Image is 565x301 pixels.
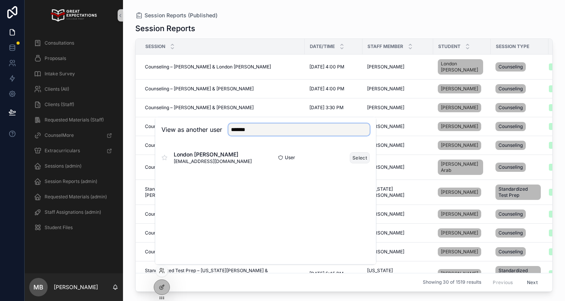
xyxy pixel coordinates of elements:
span: Counseling [499,142,523,148]
span: Counseling [499,249,523,255]
span: Counseling – [PERSON_NAME] & [PERSON_NAME] [145,211,254,217]
span: Counseling – [PERSON_NAME] & [PERSON_NAME] [145,123,254,130]
span: Session Reports (Published) [145,12,218,19]
a: Session Reports (Published) [135,12,218,19]
span: Counseling – [PERSON_NAME] & [PERSON_NAME] [145,142,254,148]
span: Student Files [45,225,73,231]
a: Counseling [495,227,544,239]
a: Extracurriculars [29,144,118,158]
span: Session Type [496,43,529,50]
span: [PERSON_NAME] [441,211,478,217]
span: [PERSON_NAME] [441,105,478,111]
button: Next [522,276,543,288]
button: Select [350,152,370,163]
a: Standardized Test Prep [495,264,544,283]
span: Standardized Test Prep – [US_STATE][PERSON_NAME] & [PERSON_NAME] [145,268,300,280]
span: Session Reports (admin) [45,178,97,185]
div: scrollable content [25,31,123,244]
span: [PERSON_NAME] [367,249,404,255]
a: Counseling [495,101,544,114]
a: Student Files [29,221,118,234]
a: [DATE] 4:00 PM [309,86,358,92]
span: Date/Time [310,43,335,50]
a: [PERSON_NAME] [367,105,429,111]
span: [PERSON_NAME] [367,86,404,92]
a: [PERSON_NAME] [438,210,481,219]
span: London [PERSON_NAME] [441,61,480,73]
span: Staff Member [367,43,403,50]
h2: View as another user [161,125,222,134]
span: Intake Survey [45,71,75,77]
span: [PERSON_NAME] [441,249,478,255]
span: Staff Assignations (admin) [45,209,101,215]
span: User [285,155,295,161]
a: [PERSON_NAME] [438,101,486,114]
span: Counseling [499,211,523,217]
span: Counseling – [PERSON_NAME] & [PERSON_NAME] Arab [145,164,265,170]
span: [PERSON_NAME] [441,123,478,130]
a: Clients (Staff) [29,98,118,111]
span: [EMAIL_ADDRESS][DOMAIN_NAME] [174,158,252,165]
a: Sessions (admin) [29,159,118,173]
a: [PERSON_NAME] [367,164,429,170]
a: London [PERSON_NAME] [438,58,486,76]
span: Counseling – [PERSON_NAME] & London [PERSON_NAME] [145,64,271,70]
p: [PERSON_NAME] [54,283,98,291]
a: [PERSON_NAME] [367,230,429,236]
a: Counseling [495,139,544,151]
h1: Session Reports [135,23,195,34]
span: Counseling [499,105,523,111]
a: [DATE] 5:45 PM [309,271,358,277]
span: Clients (All) [45,86,69,92]
a: Counseling – [PERSON_NAME] & [PERSON_NAME] [145,249,300,255]
span: Proposals [45,55,66,62]
span: [DATE] 4:00 PM [309,64,344,70]
span: [PERSON_NAME] Arab [441,161,480,173]
span: Standardized Test Prep [499,268,538,280]
a: Consultations [29,36,118,50]
a: Counseling [495,120,544,133]
span: Clients (Staff) [45,101,74,108]
span: Consultations [45,40,74,46]
span: Requested Materials (Staff) [45,117,104,123]
a: Counseling [495,246,544,258]
span: Counseling – [PERSON_NAME] & [PERSON_NAME] [145,230,254,236]
span: Showing 30 of 1519 results [423,279,481,286]
span: Counseling [499,230,523,236]
span: Counseling – [PERSON_NAME] & [PERSON_NAME] [145,249,254,255]
span: [PERSON_NAME] [367,105,404,111]
a: [PERSON_NAME] [438,228,481,238]
a: CounselMore [29,128,118,142]
a: [PERSON_NAME] [438,227,486,239]
a: [PERSON_NAME] [367,249,429,255]
span: [DATE] 3:30 PM [309,105,344,111]
a: [PERSON_NAME] [438,84,481,93]
a: Counseling [495,208,544,220]
span: [US_STATE][PERSON_NAME] [367,186,429,198]
span: [PERSON_NAME] [441,189,478,195]
span: [PERSON_NAME] [367,142,404,148]
span: [DATE] 5:45 PM [309,271,344,277]
a: [PERSON_NAME] [438,208,486,220]
span: [US_STATE][PERSON_NAME] [367,268,429,280]
a: Counseling – [PERSON_NAME] & London [PERSON_NAME] [145,64,300,70]
a: [PERSON_NAME] [367,142,429,148]
a: Requested Materials (Staff) [29,113,118,127]
span: Counseling [499,123,523,130]
span: [PERSON_NAME] [441,271,478,277]
span: Sessions (admin) [45,163,81,169]
a: [PERSON_NAME] Arab [438,160,483,175]
span: CounselMore [45,132,74,138]
a: Clients (All) [29,82,118,96]
a: [PERSON_NAME] [438,139,486,151]
span: Student [438,43,460,50]
span: Counseling – [PERSON_NAME] & [PERSON_NAME] [145,105,254,111]
span: Counseling [499,64,523,70]
a: [PERSON_NAME] [367,211,429,217]
a: [PERSON_NAME] [438,122,481,131]
a: [PERSON_NAME] [438,268,486,280]
span: [PERSON_NAME] [441,142,478,148]
a: Staff Assignations (admin) [29,205,118,219]
a: [PERSON_NAME] [438,103,481,112]
span: Session [145,43,165,50]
